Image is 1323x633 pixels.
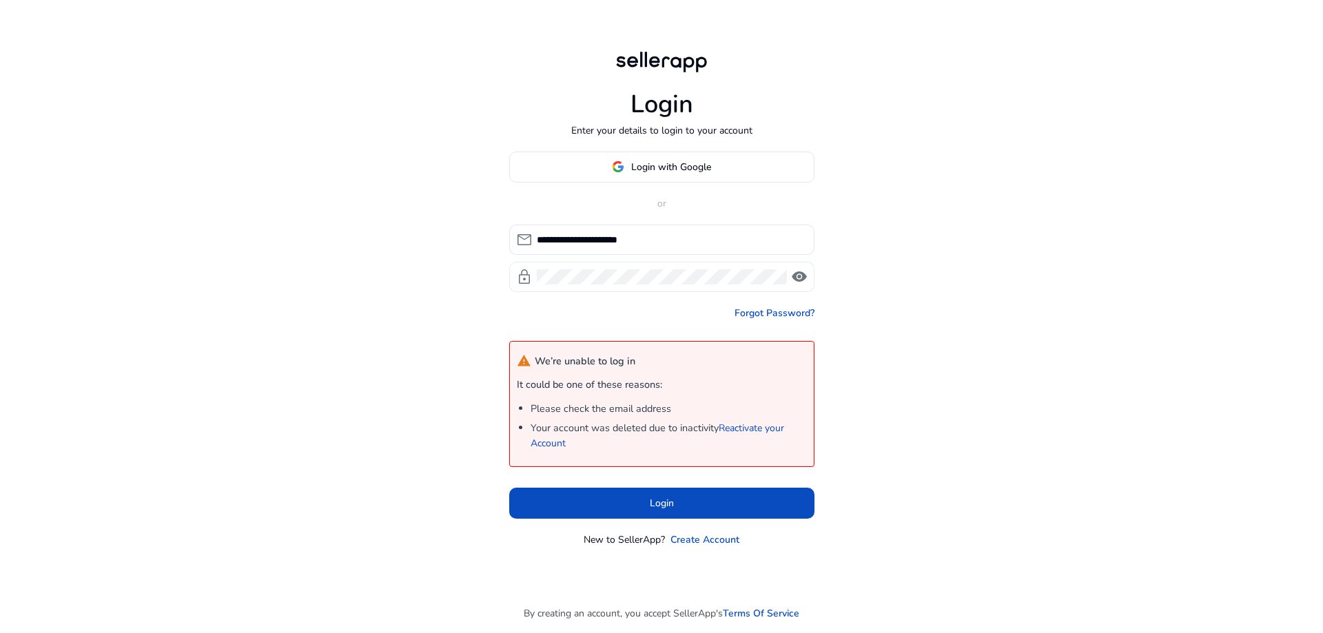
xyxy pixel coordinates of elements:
[516,231,533,248] span: mail
[631,160,711,174] span: Login with Google
[735,306,814,320] a: Forgot Password?
[723,606,799,621] a: Terms Of Service
[509,488,814,519] button: Login
[516,269,533,285] span: lock
[630,90,693,119] h1: Login
[584,532,665,547] p: New to SellerApp?
[791,269,808,285] span: visibility
[517,354,531,369] mat-icon: warning
[531,422,784,450] a: Reactivate your Account
[670,532,739,547] a: Create Account
[571,123,752,138] p: Enter your details to login to your account
[517,354,635,369] h4: We’re unable to log in
[517,377,807,393] p: It could be one of these reasons:
[650,496,674,510] span: Login
[531,421,807,450] li: Your account was deleted due to inactivity
[531,402,807,417] li: Please check the email address
[509,152,814,183] button: Login with Google
[509,196,814,211] p: or
[612,160,624,173] img: google-logo.svg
